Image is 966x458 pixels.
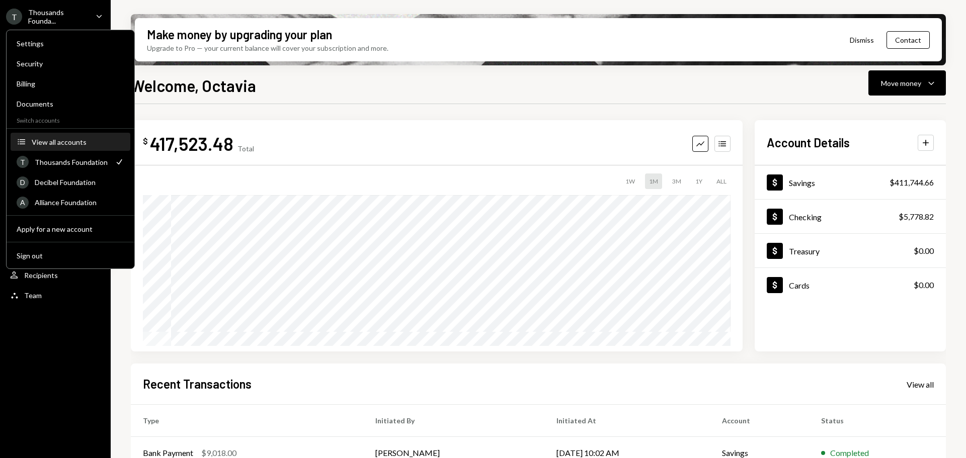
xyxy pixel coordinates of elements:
[809,405,946,437] th: Status
[7,115,134,124] div: Switch accounts
[914,245,934,257] div: $0.00
[914,279,934,291] div: $0.00
[17,79,124,88] div: Billing
[11,193,130,211] a: AAlliance Foundation
[17,59,124,68] div: Security
[907,380,934,390] div: View all
[17,39,124,48] div: Settings
[143,376,252,392] h2: Recent Transactions
[24,291,42,300] div: Team
[147,43,388,53] div: Upgrade to Pro — your current balance will cover your subscription and more.
[17,100,124,108] div: Documents
[147,26,332,43] div: Make money by upgrading your plan
[35,158,108,166] div: Thousands Foundation
[710,405,810,437] th: Account
[6,266,105,284] a: Recipients
[35,178,124,187] div: Decibel Foundation
[17,251,124,260] div: Sign out
[621,173,639,189] div: 1W
[789,281,810,290] div: Cards
[868,70,946,96] button: Move money
[837,28,887,52] button: Dismiss
[789,178,815,188] div: Savings
[11,173,130,191] a: DDecibel Foundation
[755,268,946,302] a: Cards$0.00
[544,405,710,437] th: Initiated At
[131,405,363,437] th: Type
[668,173,685,189] div: 3M
[17,176,29,189] div: D
[899,211,934,223] div: $5,778.82
[32,138,124,146] div: View all accounts
[11,74,130,93] a: Billing
[755,200,946,233] a: Checking$5,778.82
[755,234,946,267] a: Treasury$0.00
[789,212,822,222] div: Checking
[363,405,545,437] th: Initiated By
[17,156,29,168] div: T
[789,246,820,256] div: Treasury
[11,95,130,113] a: Documents
[11,133,130,151] button: View all accounts
[17,225,124,233] div: Apply for a new account
[645,173,662,189] div: 1M
[881,78,921,88] div: Move money
[28,8,88,25] div: Thousands Founda...
[237,144,254,153] div: Total
[35,198,124,207] div: Alliance Foundation
[887,31,930,49] button: Contact
[691,173,706,189] div: 1Y
[712,173,731,189] div: ALL
[890,176,934,189] div: $411,744.66
[755,165,946,199] a: Savings$411,744.66
[24,271,58,280] div: Recipients
[11,34,130,52] a: Settings
[767,134,850,151] h2: Account Details
[143,136,148,146] div: $
[150,132,233,155] div: 417,523.48
[907,379,934,390] a: View all
[11,54,130,72] a: Security
[11,247,130,265] button: Sign out
[11,220,130,238] button: Apply for a new account
[6,9,22,25] div: T
[131,75,256,96] h1: Welcome, Octavia
[6,286,105,304] a: Team
[17,197,29,209] div: A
